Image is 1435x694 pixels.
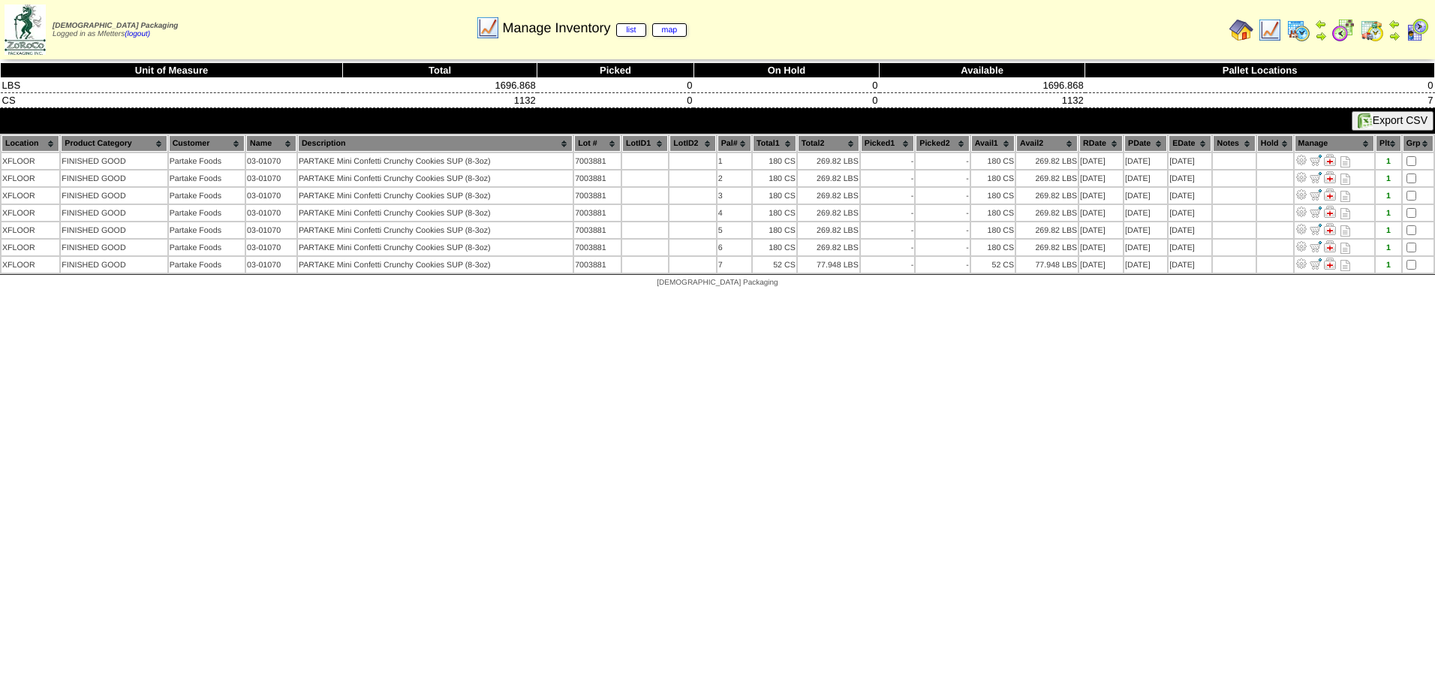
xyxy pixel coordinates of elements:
td: - [916,205,970,221]
td: - [916,153,970,169]
th: Total1 [753,135,796,152]
td: PARTAKE Mini Confetti Crunchy Cookies SUP (8‐3oz) [298,170,573,186]
td: 6 [717,240,751,255]
th: Avail2 [1016,135,1078,152]
img: line_graph.gif [1258,18,1282,42]
img: arrowleft.gif [1315,18,1327,30]
th: RDate [1079,135,1123,152]
td: - [861,240,915,255]
img: calendarprod.gif [1286,18,1310,42]
span: Logged in as Mfetters [53,22,178,38]
td: FINISHED GOOD [61,205,167,221]
i: Note [1340,156,1350,167]
td: [DATE] [1124,188,1167,204]
td: 180 CS [971,188,1015,204]
td: 180 CS [971,222,1015,238]
img: Manage Hold [1324,154,1336,166]
th: Plt [1376,135,1401,152]
td: Partake Foods [169,188,245,204]
img: Adjust [1295,258,1307,270]
img: arrowright.gif [1388,30,1400,42]
img: Move [1310,206,1322,218]
th: Customer [169,135,245,152]
i: Note [1340,260,1350,271]
th: Notes [1213,135,1255,152]
i: Note [1340,173,1350,185]
img: zoroco-logo-small.webp [5,5,46,55]
th: EDate [1169,135,1211,152]
td: Partake Foods [169,240,245,255]
td: 7003881 [574,188,621,204]
td: 269.82 LBS [798,188,859,204]
th: Picked1 [861,135,915,152]
td: 0 [537,78,694,93]
img: arrowleft.gif [1388,18,1400,30]
td: [DATE] [1169,188,1211,204]
td: 180 CS [753,222,796,238]
td: FINISHED GOOD [61,222,167,238]
td: 0 [537,93,694,108]
td: FINISHED GOOD [61,170,167,186]
th: Lot # [574,135,621,152]
td: 269.82 LBS [1016,188,1078,204]
td: 7003881 [574,205,621,221]
td: 180 CS [971,153,1015,169]
th: PDate [1124,135,1167,152]
td: 269.82 LBS [1016,170,1078,186]
td: XFLOOR [2,170,59,186]
td: 03-01070 [246,188,296,204]
td: [DATE] [1079,170,1123,186]
th: Manage [1295,135,1374,152]
td: PARTAKE Mini Confetti Crunchy Cookies SUP (8‐3oz) [298,153,573,169]
td: 7003881 [574,240,621,255]
td: 269.82 LBS [798,222,859,238]
th: LotID1 [622,135,668,152]
td: Partake Foods [169,222,245,238]
td: Partake Foods [169,257,245,273]
td: Partake Foods [169,153,245,169]
td: 7 [1085,93,1435,108]
td: - [861,170,915,186]
th: Pal# [717,135,751,152]
td: [DATE] [1124,257,1167,273]
td: 77.948 LBS [798,257,859,273]
div: 1 [1376,157,1400,166]
td: - [861,205,915,221]
i: Note [1340,208,1350,219]
td: [DATE] [1079,205,1123,221]
div: 1 [1376,261,1400,270]
td: [DATE] [1169,222,1211,238]
td: [DATE] [1169,205,1211,221]
td: 3 [717,188,751,204]
th: Product Category [61,135,167,152]
th: Picked [537,63,694,78]
td: [DATE] [1079,222,1123,238]
td: XFLOOR [2,222,59,238]
td: 5 [717,222,751,238]
td: 7 [717,257,751,273]
td: FINISHED GOOD [61,240,167,255]
img: Adjust [1295,240,1307,252]
img: calendarcustomer.gif [1405,18,1429,42]
div: 1 [1376,243,1400,252]
img: Manage Hold [1324,240,1336,252]
td: 180 CS [753,153,796,169]
td: PARTAKE Mini Confetti Crunchy Cookies SUP (8‐3oz) [298,257,573,273]
td: 0 [693,78,879,93]
img: Move [1310,154,1322,166]
td: [DATE] [1124,240,1167,255]
img: arrowright.gif [1315,30,1327,42]
img: home.gif [1229,18,1253,42]
td: [DATE] [1169,257,1211,273]
th: Pallet Locations [1085,63,1435,78]
td: - [916,188,970,204]
th: Unit of Measure [1,63,343,78]
td: 1132 [343,93,537,108]
td: 269.82 LBS [1016,153,1078,169]
a: list [616,23,645,37]
img: line_graph.gif [476,16,500,40]
td: 7003881 [574,153,621,169]
i: Note [1340,225,1350,237]
span: [DEMOGRAPHIC_DATA] Packaging [657,279,778,287]
td: CS [1,93,343,108]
